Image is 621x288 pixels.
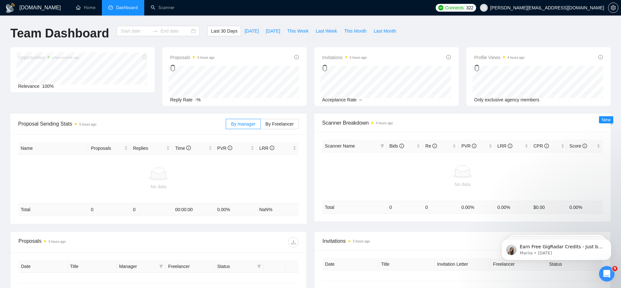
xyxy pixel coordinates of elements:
div: 0 [322,62,367,74]
span: info-circle [294,55,299,59]
th: Manager [116,260,166,273]
span: New [602,117,611,122]
span: Replies [133,145,165,152]
span: Last 30 Days [211,27,237,35]
span: Acceptance Rate [322,97,357,102]
span: CPR [533,143,549,149]
span: user [482,5,486,10]
button: download [288,237,299,247]
span: Manager [119,263,157,270]
td: 0 [423,201,459,213]
span: Time [175,146,191,151]
span: download [289,240,298,245]
span: 9 [612,266,617,271]
span: Last Month [374,27,396,35]
span: info-circle [270,146,274,150]
span: Proposal Sending Stats [18,120,226,128]
th: Title [68,260,117,273]
span: PVR [217,146,233,151]
a: setting [608,5,618,10]
img: upwork-logo.png [438,5,443,10]
div: 0 [170,62,214,74]
span: This Month [344,27,366,35]
td: 0.00 % [459,201,495,213]
time: 5 hours ago [49,240,66,243]
span: info-circle [228,146,232,150]
time: 4 hours ago [507,56,525,59]
div: 0 [474,62,525,74]
span: filter [256,262,262,271]
span: Re [425,143,437,149]
span: info-circle [544,144,549,148]
th: Title [378,258,434,271]
span: Proposals [170,54,214,61]
button: This Week [284,26,312,36]
span: [DATE] [245,27,259,35]
span: filter [158,262,164,271]
a: homeHome [76,5,95,10]
span: Relevance [18,84,39,89]
th: Name [18,142,88,155]
th: Proposals [88,142,130,155]
time: 5 hours ago [353,240,370,243]
span: filter [159,264,163,268]
span: 322 [466,4,473,11]
time: 5 hours ago [197,56,214,59]
span: info-circle [432,144,437,148]
th: Date [322,258,378,271]
span: LRR [259,146,274,151]
a: searchScanner [151,5,175,10]
span: to [153,28,158,34]
span: Invitations [322,54,367,61]
span: dashboard [108,5,113,10]
input: Start date [121,27,150,35]
button: [DATE] [241,26,262,36]
td: Total [322,201,387,213]
td: Total [18,203,88,216]
span: Only exclusive agency members [474,97,539,102]
th: Freelancer [491,258,547,271]
span: Profile Views [474,54,525,61]
span: Score [570,143,587,149]
span: swap-right [153,28,158,34]
iframe: Intercom live chat [599,266,615,282]
td: $ 0.00 [531,201,567,213]
time: 5 hours ago [79,123,96,126]
button: Last Month [370,26,399,36]
span: Invitations [322,237,603,245]
input: End date [160,27,190,35]
td: 0.00 % [567,201,603,213]
span: PVR [461,143,476,149]
time: 4 hours ago [376,121,393,125]
td: NaN % [257,203,299,216]
span: Scanner Name [325,143,355,149]
span: info-circle [446,55,451,59]
span: info-circle [399,144,404,148]
span: info-circle [472,144,476,148]
span: Connects: [445,4,465,11]
span: info-circle [598,55,603,59]
span: This Week [287,27,309,35]
th: Date [18,260,68,273]
th: Invitation Letter [434,258,490,271]
button: [DATE] [262,26,284,36]
button: Last Week [312,26,341,36]
td: 0 [387,201,423,213]
td: 0.00 % [495,201,531,213]
span: 100% [42,84,54,89]
th: Replies [130,142,172,155]
span: -- [359,97,362,102]
span: LRR [497,143,512,149]
th: Freelancer [166,260,215,273]
td: 00:00:00 [172,203,214,216]
span: filter [379,141,386,151]
span: info-circle [508,144,512,148]
time: 5 hours ago [350,56,367,59]
span: Proposals [91,145,123,152]
td: 0.00 % [215,203,257,216]
span: Scanner Breakdown [322,119,603,127]
span: Status [217,263,255,270]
